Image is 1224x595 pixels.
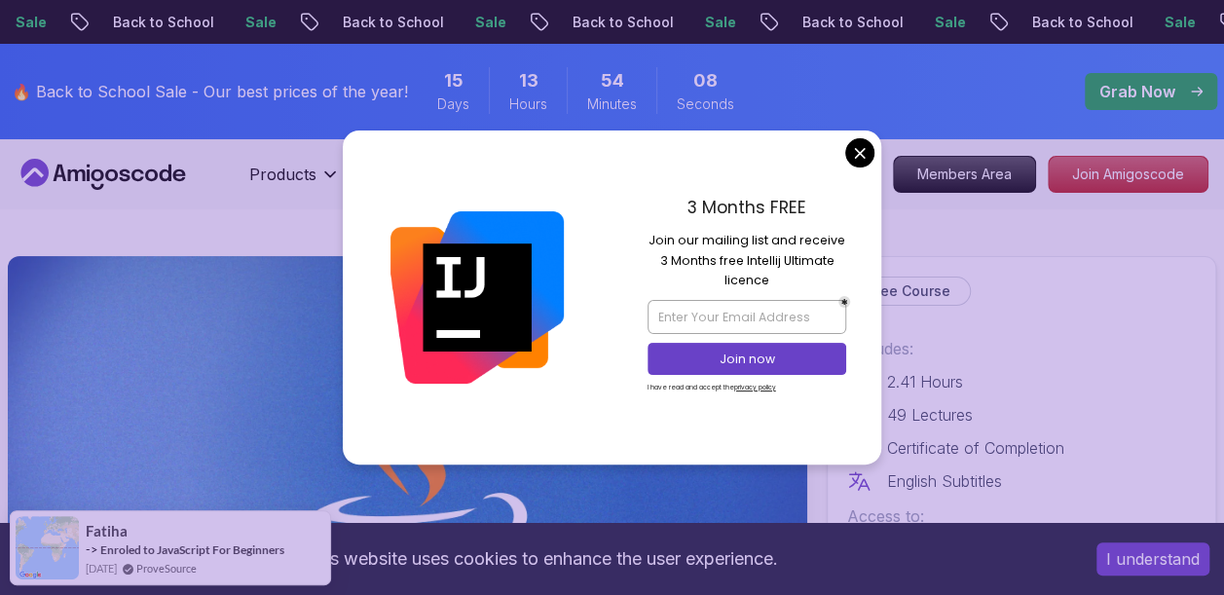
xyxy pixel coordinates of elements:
span: Seconds [677,94,734,114]
p: Sale [459,13,521,32]
p: Access to: [847,504,1196,528]
p: 🔥 Back to School Sale - Our best prices of the year! [12,80,408,103]
span: Days [437,94,469,114]
p: 49 Lectures [887,403,973,427]
a: Join Amigoscode [1048,156,1208,193]
p: Sale [688,13,751,32]
p: Back to School [96,13,229,32]
span: Fatiha [86,523,128,539]
p: Sale [229,13,291,32]
a: Enroled to JavaScript For Beginners [100,542,284,557]
p: Members Area [894,157,1035,192]
span: 15 Days [444,67,464,94]
span: Minutes [587,94,637,114]
p: Products [249,163,316,186]
p: Grab Now [1099,80,1175,103]
span: Hours [509,94,547,114]
a: ProveSource [136,560,197,576]
p: Sale [918,13,981,32]
p: Includes: [847,337,1196,360]
img: provesource social proof notification image [16,516,79,579]
p: Back to School [326,13,459,32]
p: Sale [1148,13,1210,32]
span: 8 Seconds [693,67,718,94]
p: Back to School [556,13,688,32]
span: 13 Hours [519,67,538,94]
span: [DATE] [86,560,117,576]
p: Join Amigoscode [1049,157,1207,192]
a: Members Area [893,156,1036,193]
p: Back to School [786,13,918,32]
p: Free Course [868,281,950,301]
p: 2.41 Hours [887,370,963,393]
button: Products [249,163,340,202]
span: 54 Minutes [601,67,624,94]
div: This website uses cookies to enhance the user experience. [15,538,1067,580]
p: Back to School [1016,13,1148,32]
button: Accept cookies [1096,542,1209,576]
p: English Subtitles [887,469,1002,493]
p: Certificate of Completion [887,436,1064,460]
span: -> [86,541,98,557]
